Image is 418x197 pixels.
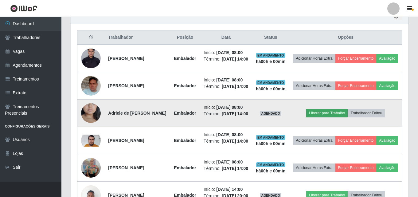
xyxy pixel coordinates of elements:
strong: [PERSON_NAME] [108,56,144,61]
strong: Embalador [174,56,196,61]
time: [DATE] 08:00 [216,105,243,110]
button: Adicionar Horas Extra [293,54,335,63]
button: Avaliação [376,136,398,145]
time: [DATE] 14:00 [222,111,248,116]
button: Adicionar Horas Extra [293,136,335,145]
time: [DATE] 14:00 [222,166,248,171]
li: Início: [204,132,248,138]
button: Liberar para Trabalho [306,109,348,117]
time: [DATE] 14:00 [222,57,248,61]
button: Forçar Encerramento [335,164,377,172]
strong: há 00 h e 00 min [256,141,286,146]
strong: [PERSON_NAME] [108,83,144,88]
th: Posição [170,30,200,45]
th: Trabalhador [104,30,170,45]
button: Forçar Encerramento [335,136,377,145]
span: EM ANDAMENTO [256,53,285,58]
li: Término: [204,138,248,144]
strong: [PERSON_NAME] [108,138,144,143]
strong: Embalador [174,83,196,88]
img: CoreUI Logo [10,5,37,12]
time: [DATE] 14:00 [216,187,243,192]
time: [DATE] 14:00 [222,139,248,144]
th: Data [200,30,252,45]
time: [DATE] 08:00 [216,132,243,137]
li: Início: [204,104,248,111]
li: Início: [204,49,248,56]
button: Forçar Encerramento [335,54,377,63]
button: Trabalhador Faltou [348,109,385,117]
strong: há 00 h e 00 min [256,86,286,91]
li: Início: [204,159,248,165]
li: Início: [204,77,248,83]
img: 1709678182246.jpeg [81,68,101,103]
th: Status [252,30,289,45]
time: [DATE] 08:00 [216,160,243,164]
span: EM ANDAMENTO [256,162,285,167]
strong: há 00 h e 00 min [256,59,286,64]
button: Adicionar Horas Extra [293,81,335,90]
strong: Adriele de [PERSON_NAME] [108,111,166,116]
li: Término: [204,165,248,172]
button: Avaliação [376,81,398,90]
li: Término: [204,111,248,117]
button: Avaliação [376,164,398,172]
strong: Embalador [174,111,196,116]
li: Início: [204,186,248,193]
img: 1755306800551.jpeg [81,41,101,76]
time: [DATE] 08:00 [216,50,243,55]
strong: Embalador [174,165,196,170]
time: [DATE] 14:00 [222,84,248,89]
li: Término: [204,56,248,62]
strong: [PERSON_NAME] [108,165,144,170]
strong: Embalador [174,138,196,143]
button: Adicionar Horas Extra [293,164,335,172]
img: 1747678761678.jpeg [81,158,101,178]
span: EM ANDAMENTO [256,80,285,85]
li: Término: [204,83,248,90]
img: 1744807686842.jpeg [81,135,101,147]
th: Opções [289,30,402,45]
button: Avaliação [376,54,398,63]
span: AGENDADO [260,111,281,116]
img: 1734548593883.jpeg [81,91,101,135]
time: [DATE] 08:00 [216,77,243,82]
span: EM ANDAMENTO [256,135,285,140]
button: Forçar Encerramento [335,81,377,90]
strong: há 00 h e 00 min [256,168,286,173]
